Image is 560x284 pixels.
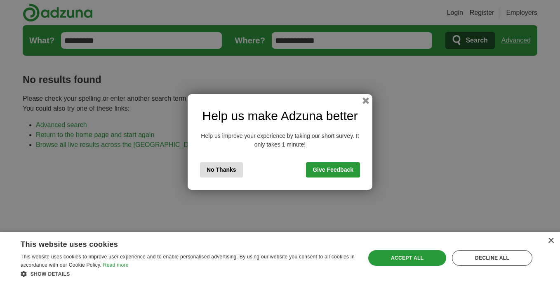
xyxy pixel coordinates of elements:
[200,106,360,125] h2: Help us make Adzuna better
[21,237,334,249] div: This website uses cookies
[306,162,360,177] a: Give Feedback
[21,270,355,278] div: Show details
[200,132,360,149] p: Help us improve your experience by taking our short survey. It only takes 1 minute!
[103,262,129,268] a: Read more, opens a new window
[548,238,554,244] div: Close
[31,271,70,277] span: Show details
[452,250,532,266] div: Decline all
[200,162,243,177] button: No Thanks
[21,254,355,268] span: This website uses cookies to improve user experience and to enable personalised advertising. By u...
[368,250,446,266] div: Accept all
